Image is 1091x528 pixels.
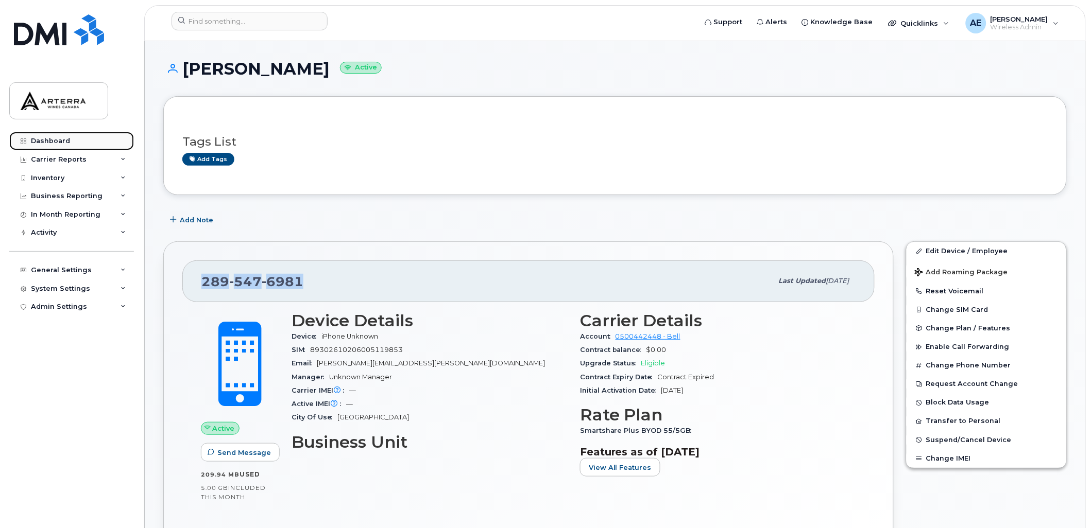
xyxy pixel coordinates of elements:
span: iPhone Unknown [321,332,378,340]
span: 5.00 GB [201,484,228,491]
span: Add Note [180,215,213,225]
span: $0.00 [646,346,667,354]
button: Request Account Change [907,375,1066,393]
span: Active [213,424,235,433]
span: Contract balance [580,346,646,354]
span: included this month [201,484,266,501]
h3: Features as of [DATE] [580,446,856,458]
span: Account [580,332,616,340]
button: Change SIM Card [907,301,1066,319]
button: Send Message [201,443,280,462]
span: used [240,470,260,478]
span: Active IMEI [292,400,346,408]
h3: Business Unit [292,433,568,451]
span: Eligible [641,359,666,367]
span: — [346,400,353,408]
button: Suspend/Cancel Device [907,431,1066,449]
button: Change IMEI [907,449,1066,468]
button: Add Roaming Package [907,261,1066,282]
h3: Rate Plan [580,406,856,424]
button: Change Plan / Features [907,319,1066,338]
button: Block Data Usage [907,393,1066,412]
span: City Of Use [292,413,337,421]
span: 209.94 MB [201,471,240,478]
a: 0500442448 - Bell [616,332,680,340]
span: 289 [201,274,303,289]
button: Transfer to Personal [907,412,1066,430]
h1: [PERSON_NAME] [163,60,1067,78]
span: — [349,386,356,394]
span: 6981 [262,274,303,289]
h3: Device Details [292,311,568,330]
a: Edit Device / Employee [907,242,1066,260]
span: [PERSON_NAME][EMAIL_ADDRESS][PERSON_NAME][DOMAIN_NAME] [317,359,545,367]
h3: Carrier Details [580,311,856,330]
span: Enable Call Forwarding [926,343,1010,351]
span: Suspend/Cancel Device [926,436,1012,444]
span: Device [292,332,321,340]
span: Contract Expired [658,373,714,381]
span: SIM [292,346,310,354]
span: 89302610206005119853 [310,346,403,354]
a: Add tags [182,153,234,166]
span: Contract Expiry Date [580,373,658,381]
span: Upgrade Status [580,359,641,367]
span: Carrier IMEI [292,386,349,394]
span: Change Plan / Features [926,324,1011,332]
span: Add Roaming Package [915,268,1008,278]
button: Reset Voicemail [907,282,1066,301]
small: Active [340,62,382,74]
span: View All Features [589,463,652,472]
span: 547 [229,274,262,289]
span: Last updated [779,277,826,285]
span: Smartshare Plus BYOD 55/5GB [580,427,697,434]
span: Unknown Manager [329,373,392,381]
span: [DATE] [661,386,684,394]
span: Initial Activation Date [580,386,661,394]
button: Add Note [163,210,222,229]
button: Enable Call Forwarding [907,338,1066,356]
span: [GEOGRAPHIC_DATA] [337,413,409,421]
span: Email [292,359,317,367]
h3: Tags List [182,135,1048,148]
button: Change Phone Number [907,356,1066,375]
button: View All Features [580,458,660,477]
span: Send Message [217,448,271,457]
span: [DATE] [826,277,849,285]
span: Manager [292,373,329,381]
